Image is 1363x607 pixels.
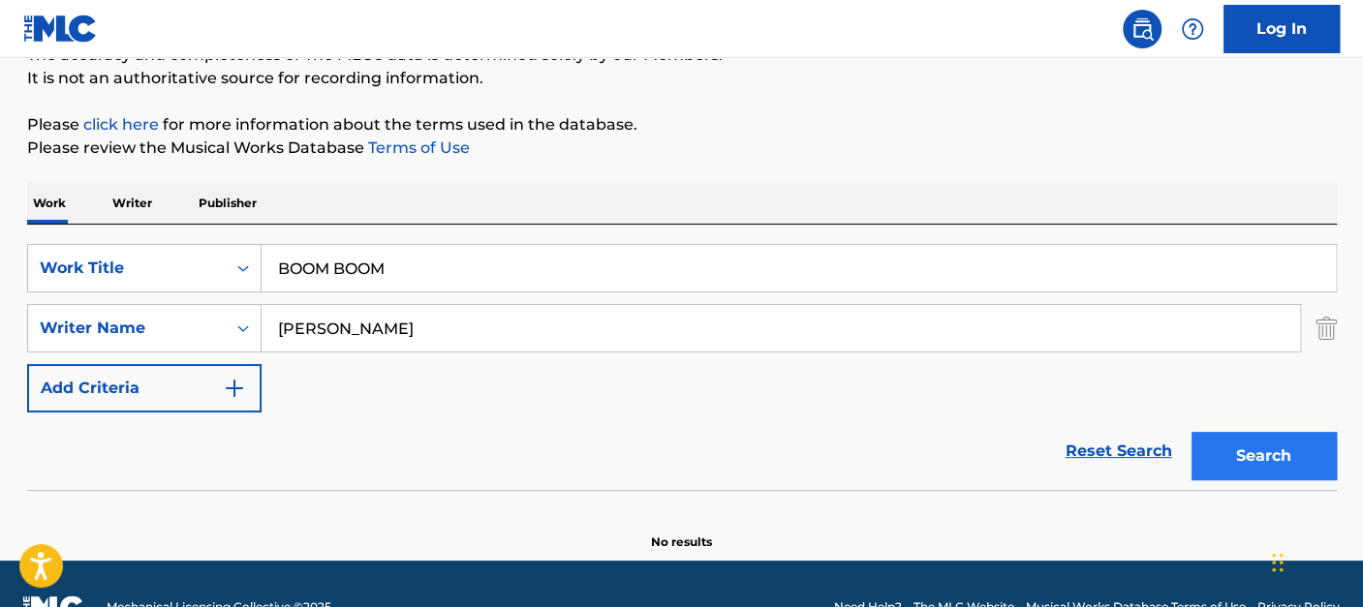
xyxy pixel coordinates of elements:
img: MLC Logo [23,15,98,43]
div: Drag [1272,533,1284,592]
p: It is not an authoritative source for recording information. [27,67,1337,90]
div: Help [1173,10,1212,48]
form: Search Form [27,244,1337,490]
div: Writer Name [40,317,214,340]
p: Writer [107,183,158,224]
p: Work [27,183,72,224]
p: Please for more information about the terms used in the database. [27,113,1337,137]
a: click here [83,115,159,134]
p: No results [651,510,712,551]
button: Add Criteria [27,364,262,412]
img: Delete Criterion [1316,304,1337,352]
a: Log In [1224,5,1340,53]
p: Please review the Musical Works Database [27,137,1337,160]
div: Work Title [40,257,214,280]
iframe: Chat Widget [1266,514,1363,607]
img: help [1181,17,1204,41]
img: search [1131,17,1154,41]
a: Public Search [1123,10,1162,48]
a: Terms of Use [364,138,470,157]
img: 9d2ae6d4665cec9f34b9.svg [223,377,246,400]
p: Publisher [193,183,263,224]
button: Search [1192,432,1337,480]
a: Reset Search [1056,430,1182,472]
